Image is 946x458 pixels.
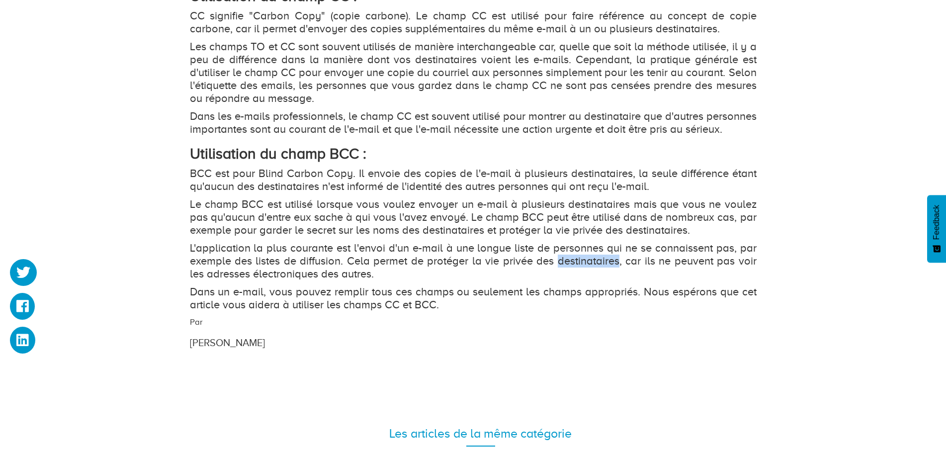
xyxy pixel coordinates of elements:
p: Le champ BCC est utilisé lorsque vous voulez envoyer un e-mail à plusieurs destinataires mais que... [190,198,757,237]
p: L'application la plus courante est l'envoi d'un e-mail à une longue liste de personnes qui ne se ... [190,242,757,280]
p: CC signifie "Carbon Copy" (copie carbone). Le champ CC est utilisé pour faire référence au concep... [190,9,757,35]
span: Feedback [932,205,941,240]
iframe: Drift Widget Chat Controller [896,408,934,446]
p: Dans les e-mails professionnels, le champ CC est souvent utilisé pour montrer au destinataire que... [190,110,757,136]
button: Feedback - Afficher l’enquête [927,195,946,263]
p: BCC est pour Blind Carbon Copy. Il envoie des copies de l'e-mail à plusieurs destinataires, la se... [190,167,757,193]
iframe: Drift Widget Chat Window [741,305,940,414]
strong: Utilisation du champ BCC : [190,145,366,162]
div: Par [182,316,667,350]
div: Les articles de la même catégorie [197,425,764,443]
p: Les champs TO et CC sont souvent utilisés de manière interchangeable car, quelle que soit la méth... [190,40,757,105]
p: Dans un e-mail, vous pouvez remplir tous ces champs ou seulement les champs appropriés. Nous espé... [190,285,757,311]
h3: [PERSON_NAME] [190,337,660,348]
